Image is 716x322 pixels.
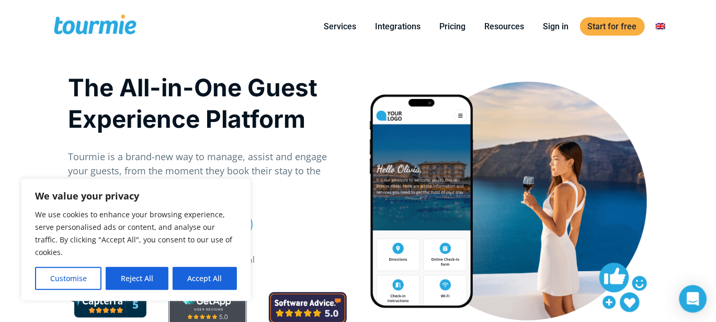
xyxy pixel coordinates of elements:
a: Start for free [580,17,645,36]
p: Tourmie is a brand-new way to manage, assist and engage your guests, from the moment they book th... [69,150,347,192]
p: We use cookies to enhance your browsing experience, serve personalised ads or content, and analys... [35,208,237,259]
a: Pricing [432,20,474,33]
a: Sign in [536,20,577,33]
button: Reject All [106,267,168,290]
div: Open Intercom Messenger [679,285,707,313]
a: Services [316,20,365,33]
p: We value your privacy [35,190,237,202]
h1: The All-in-One Guest Experience Platform [69,72,347,135]
a: Integrations [368,20,429,33]
a: Resources [477,20,532,33]
button: Accept All [173,267,237,290]
button: Customise [35,267,101,290]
